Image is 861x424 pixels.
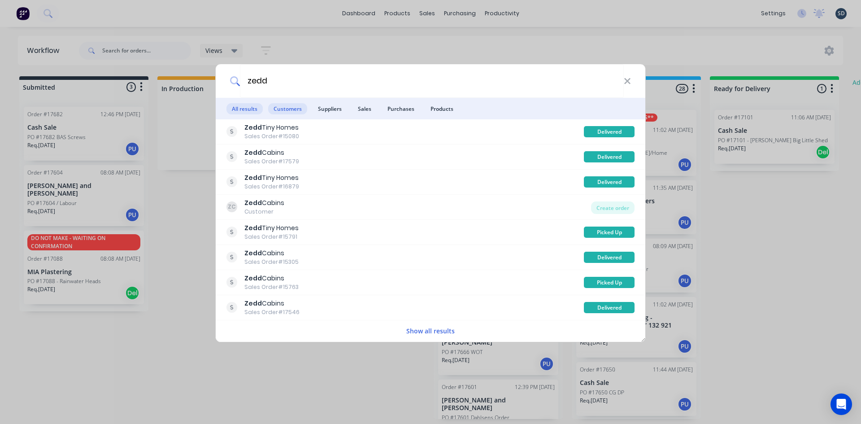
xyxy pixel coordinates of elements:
[244,233,299,241] div: Sales Order #15791
[244,132,299,140] div: Sales Order #15080
[244,157,299,166] div: Sales Order #17579
[244,208,284,216] div: Customer
[226,103,263,114] span: All results
[244,123,262,132] b: Zedd
[244,123,299,132] div: Tiny Homes
[244,198,284,208] div: Cabins
[591,201,635,214] div: Create order
[584,227,635,238] div: Picked Up
[244,299,300,308] div: Cabins
[244,299,262,308] b: Zedd
[584,176,635,188] div: Delivered
[244,308,300,316] div: Sales Order #17546
[226,201,237,212] div: ZC
[584,252,635,263] div: Delivered
[425,103,459,114] span: Products
[352,103,377,114] span: Sales
[584,277,635,288] div: Picked Up
[584,126,635,137] div: Delivered
[244,249,262,258] b: Zedd
[244,274,262,283] b: Zedd
[244,258,299,266] div: Sales Order #15305
[244,283,299,291] div: Sales Order #15763
[244,173,262,182] b: Zedd
[268,103,307,114] span: Customers
[584,302,635,313] div: Delivered
[584,151,635,162] div: Delivered
[404,326,457,336] button: Show all results
[244,148,262,157] b: Zedd
[382,103,420,114] span: Purchases
[244,173,299,183] div: Tiny Homes
[240,64,624,98] input: Start typing a customer or supplier name to create a new order...
[244,198,262,207] b: Zedd
[244,249,299,258] div: Cabins
[244,274,299,283] div: Cabins
[313,103,347,114] span: Suppliers
[244,223,299,233] div: Tiny Homes
[244,223,262,232] b: Zedd
[244,183,299,191] div: Sales Order #16879
[244,148,299,157] div: Cabins
[831,393,852,415] div: Open Intercom Messenger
